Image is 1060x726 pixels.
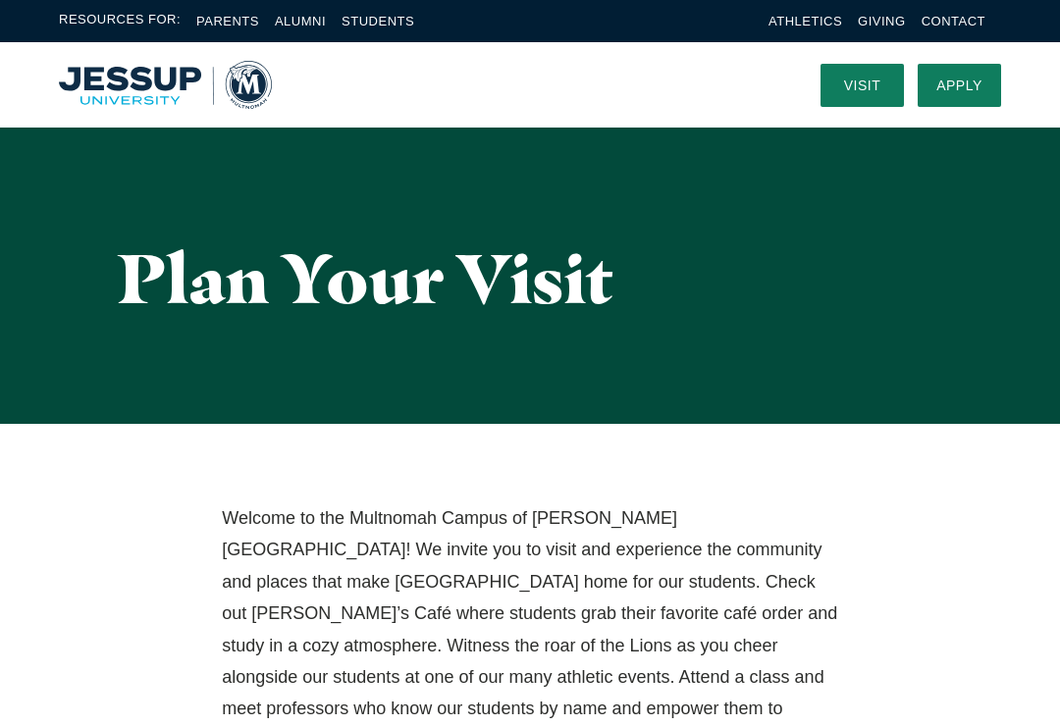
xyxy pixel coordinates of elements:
h1: Plan Your Visit [118,240,942,316]
a: Home [59,61,272,109]
a: Students [342,14,414,28]
a: Contact [922,14,985,28]
img: Multnomah University Logo [59,61,272,109]
a: Visit [821,64,904,107]
a: Athletics [768,14,842,28]
span: Resources For: [59,10,181,32]
a: Parents [196,14,259,28]
a: Giving [858,14,906,28]
a: Apply [918,64,1001,107]
a: Alumni [275,14,326,28]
